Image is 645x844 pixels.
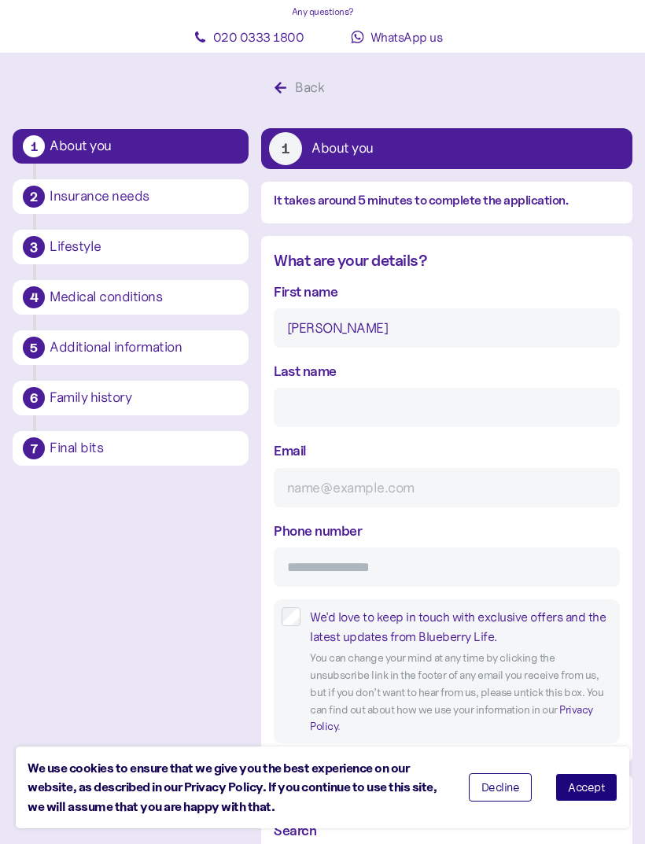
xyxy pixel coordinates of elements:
[310,650,612,735] div: You can change your mind at any time by clicking the unsubscribe link in the footer of any email ...
[295,77,324,98] div: Back
[370,29,443,45] span: WhatsApp us
[292,6,354,17] span: Any questions?
[274,468,620,507] input: name@example.com
[274,820,316,841] label: Search
[274,191,620,211] div: It takes around 5 minutes to complete the application.
[311,142,374,156] div: About you
[13,381,249,415] button: 6Family history
[50,290,238,304] div: Medical conditions
[50,441,238,455] div: Final bits
[481,782,520,793] span: Decline
[50,240,238,254] div: Lifestyle
[274,360,337,381] label: Last name
[50,391,238,405] div: Family history
[23,437,45,459] div: 7
[28,758,445,816] div: We use cookies to ensure that we give you the best experience on our website, as described in our...
[23,236,45,258] div: 3
[274,440,307,461] label: Email
[213,29,304,45] span: 020 0333 1800
[274,281,337,302] label: First name
[310,702,593,734] a: Privacy Policy
[50,139,238,153] div: About you
[50,341,238,355] div: Additional information
[13,280,249,315] button: 4Medical conditions
[326,21,467,53] a: WhatsApp us
[310,607,612,647] div: We'd love to keep in touch with exclusive offers and the latest updates from Blueberry Life.
[178,21,319,53] a: 020 0333 1800
[274,249,620,273] div: What are your details?
[269,132,302,165] div: 1
[13,330,249,365] button: 5Additional information
[23,387,45,409] div: 6
[261,72,342,105] button: Back
[274,520,362,541] label: Phone number
[261,128,632,169] button: 1About you
[23,337,45,359] div: 5
[13,431,249,466] button: 7Final bits
[469,773,533,802] button: Decline cookies
[23,135,45,157] div: 1
[555,773,617,802] button: Accept cookies
[568,782,605,793] span: Accept
[13,230,249,264] button: 3Lifestyle
[13,129,249,164] button: 1About you
[23,186,45,208] div: 2
[23,286,45,308] div: 4
[50,190,238,204] div: Insurance needs
[13,179,249,214] button: 2Insurance needs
